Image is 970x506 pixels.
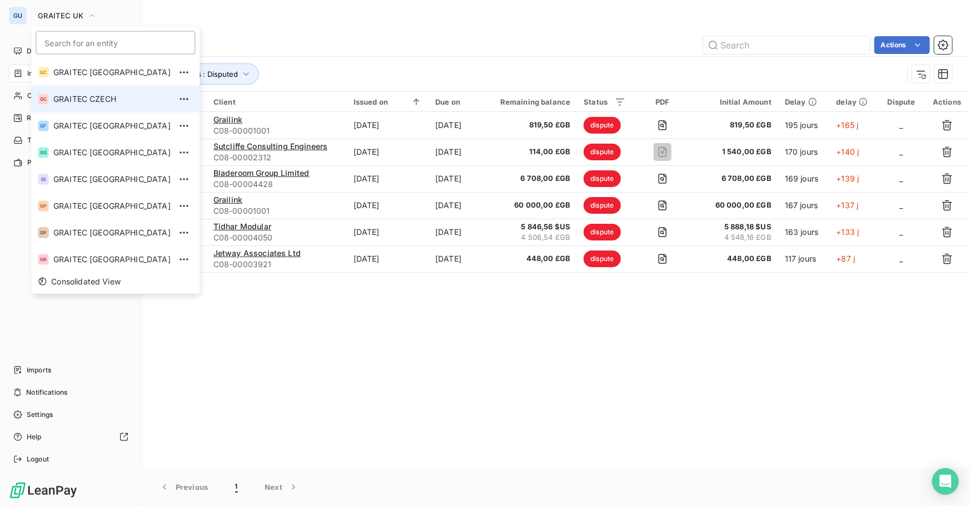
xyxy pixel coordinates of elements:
[584,170,620,187] span: dispute
[222,475,251,499] button: 1
[584,117,620,134] span: dispute
[235,482,238,493] span: 1
[53,174,171,185] span: GRAITEC [GEOGRAPHIC_DATA]
[492,146,570,158] span: 114,00 £GB
[347,112,429,139] td: [DATE]
[435,97,479,106] div: Due on
[213,205,340,217] span: C08-00001001
[163,63,259,85] button: Status : Disputed
[932,468,959,495] div: Open Intercom Messenger
[584,197,620,214] span: dispute
[213,125,340,136] span: C08-00001001
[213,179,340,190] span: C08-00004428
[699,120,772,131] span: 819,50 £GB
[38,147,49,158] div: GG
[837,174,859,183] span: +139 j
[429,112,485,139] td: [DATE]
[699,222,772,233] span: 5 888,18 $US
[53,94,171,105] span: GRAITEC CZECH
[347,219,429,245] td: [DATE]
[900,200,903,210] span: _
[9,428,133,446] a: Help
[27,68,54,78] span: Invoices
[347,245,429,272] td: [DATE]
[874,36,930,54] button: Actions
[699,253,772,264] span: 448,00 £GB
[27,365,51,375] span: Imports
[639,97,685,106] div: PDF
[53,254,171,265] span: GRAITEC [GEOGRAPHIC_DATA]
[38,227,49,238] div: GP
[492,120,570,131] span: 819,50 £GB
[213,232,340,243] span: C08-00004050
[213,141,328,151] span: Sutcliffe Consulting Engineers
[38,94,49,105] div: GC
[778,219,830,245] td: 163 jours
[27,135,46,145] span: Tasks
[53,147,171,158] span: GRAITEC [GEOGRAPHIC_DATA]
[837,254,855,263] span: +87 j
[9,7,27,24] div: GU
[213,195,242,204] span: Grailink
[837,227,859,237] span: +133 j
[492,253,570,264] span: 448,00 £GB
[27,454,49,464] span: Logout
[785,97,823,106] div: Delay
[180,70,238,78] span: Status : Disputed
[38,174,49,185] div: GI
[900,174,903,183] span: _
[53,200,171,212] span: GRAITEC [GEOGRAPHIC_DATA]
[213,97,340,106] div: Client
[778,245,830,272] td: 117 jours
[492,232,570,243] span: 4 506,54 £GB
[38,67,49,78] div: GC
[699,173,772,184] span: 6 708,00 £GB
[213,152,340,163] span: C08-00002312
[27,113,61,123] span: Reminders
[213,222,271,231] span: Tidhar Modular
[778,165,830,192] td: 169 jours
[584,224,620,240] span: dispute
[53,67,171,78] span: GRAITEC [GEOGRAPHIC_DATA]
[778,112,830,139] td: 195 jours
[703,36,870,54] input: Search
[699,200,772,211] span: 60 000,00 £GB
[51,276,121,287] span: Consolidated View
[900,227,903,237] span: _
[53,120,171,131] span: GRAITEC [GEOGRAPHIC_DATA]
[900,147,903,156] span: _
[886,97,917,106] div: Dispute
[213,248,301,258] span: Jetway Associates Ltd
[778,139,830,165] td: 170 jours
[36,31,195,55] input: placeholder
[27,46,62,56] span: Dashboard
[492,222,570,233] span: 5 846,56 $US
[931,97,963,106] div: Actions
[38,254,49,265] div: GR
[251,475,312,499] button: Next
[584,97,626,106] div: Status
[837,120,859,130] span: +165 j
[837,97,873,106] div: delay
[27,158,59,168] span: Payments
[699,146,772,158] span: 1 540,00 £GB
[699,232,772,243] span: 4 548,16 £GB
[492,173,570,184] span: 6 708,00 £GB
[213,168,309,178] span: Bladeroom Group Limited
[584,250,620,267] span: dispute
[492,200,570,211] span: 60 000,00 £GB
[347,192,429,219] td: [DATE]
[26,387,67,397] span: Notifications
[347,165,429,192] td: [DATE]
[900,120,903,130] span: _
[38,200,49,212] div: GP
[837,147,859,156] span: +140 j
[9,482,78,499] img: Logo LeanPay
[837,200,859,210] span: +137 j
[27,410,53,420] span: Settings
[213,115,242,124] span: Grailink
[27,91,49,101] span: Clients
[778,192,830,219] td: 167 jours
[146,475,222,499] button: Previous
[429,245,485,272] td: [DATE]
